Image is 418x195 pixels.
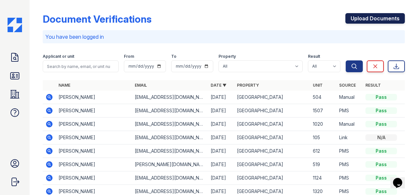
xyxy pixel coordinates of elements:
td: [EMAIL_ADDRESS][DOMAIN_NAME] [132,171,208,185]
div: N/A [365,134,397,141]
td: 105 [310,131,337,144]
td: [GEOGRAPHIC_DATA] [234,131,310,144]
div: Pass [365,107,397,114]
td: [GEOGRAPHIC_DATA] [234,104,310,118]
td: [DATE] [208,131,234,144]
a: Name [58,83,70,88]
td: [DATE] [208,158,234,171]
a: Date ▼ [211,83,226,88]
a: Unit [313,83,323,88]
td: [PERSON_NAME] [56,91,132,104]
td: [PERSON_NAME] [56,118,132,131]
td: PMS [337,104,363,118]
td: [DATE] [208,144,234,158]
input: Search by name, email, or unit number [43,60,119,72]
td: [PERSON_NAME] [56,144,132,158]
td: [GEOGRAPHIC_DATA] [234,171,310,185]
td: Manual [337,118,363,131]
label: Property [219,54,236,59]
td: 1020 [310,118,337,131]
label: Applicant or unit [43,54,74,59]
td: PMS [337,158,363,171]
a: Upload Documents [345,13,405,24]
td: Manual [337,91,363,104]
td: [PERSON_NAME] [56,171,132,185]
a: Result [365,83,381,88]
td: [EMAIL_ADDRESS][DOMAIN_NAME] [132,131,208,144]
a: Source [339,83,356,88]
td: 1507 [310,104,337,118]
td: [GEOGRAPHIC_DATA] [234,91,310,104]
td: [PERSON_NAME] [56,158,132,171]
td: Link [337,131,363,144]
div: Pass [365,175,397,181]
td: [EMAIL_ADDRESS][DOMAIN_NAME] [132,91,208,104]
div: Pass [365,148,397,154]
td: 612 [310,144,337,158]
div: Pass [365,94,397,100]
p: You have been logged in [45,33,402,41]
img: CE_Icon_Blue-c292c112584629df590d857e76928e9f676e5b41ef8f769ba2f05ee15b207248.png [8,18,22,32]
td: [EMAIL_ADDRESS][DOMAIN_NAME] [132,118,208,131]
div: Pass [365,121,397,127]
td: 504 [310,91,337,104]
td: [DATE] [208,91,234,104]
label: To [171,54,176,59]
td: [GEOGRAPHIC_DATA] [234,158,310,171]
div: Pass [365,188,397,195]
td: [GEOGRAPHIC_DATA] [234,144,310,158]
td: [DATE] [208,104,234,118]
td: [EMAIL_ADDRESS][DOMAIN_NAME] [132,104,208,118]
a: Email [135,83,147,88]
td: 519 [310,158,337,171]
td: PMS [337,171,363,185]
td: [PERSON_NAME] [56,131,132,144]
td: PMS [337,144,363,158]
td: [DATE] [208,118,234,131]
td: [PERSON_NAME] [56,104,132,118]
div: Document Verifications [43,13,151,25]
td: [EMAIL_ADDRESS][DOMAIN_NAME] [132,144,208,158]
td: [GEOGRAPHIC_DATA] [234,118,310,131]
iframe: chat widget [390,169,411,188]
div: Pass [365,161,397,168]
a: Property [237,83,259,88]
label: From [124,54,134,59]
td: [DATE] [208,171,234,185]
td: [PERSON_NAME][DOMAIN_NAME][EMAIL_ADDRESS][PERSON_NAME][DOMAIN_NAME] [132,158,208,171]
td: 1124 [310,171,337,185]
label: Result [308,54,320,59]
